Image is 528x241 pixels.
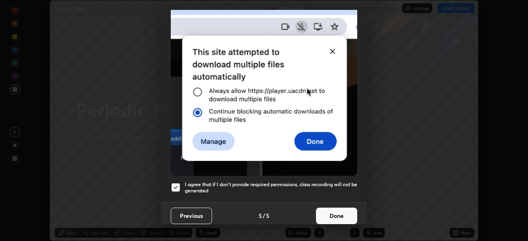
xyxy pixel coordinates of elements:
h4: / [263,211,265,220]
h4: 5 [266,211,269,220]
button: Previous [171,208,212,224]
h4: 5 [259,211,262,220]
button: Done [316,208,357,224]
h5: I agree that if I don't provide required permissions, class recording will not be generated [185,181,357,194]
